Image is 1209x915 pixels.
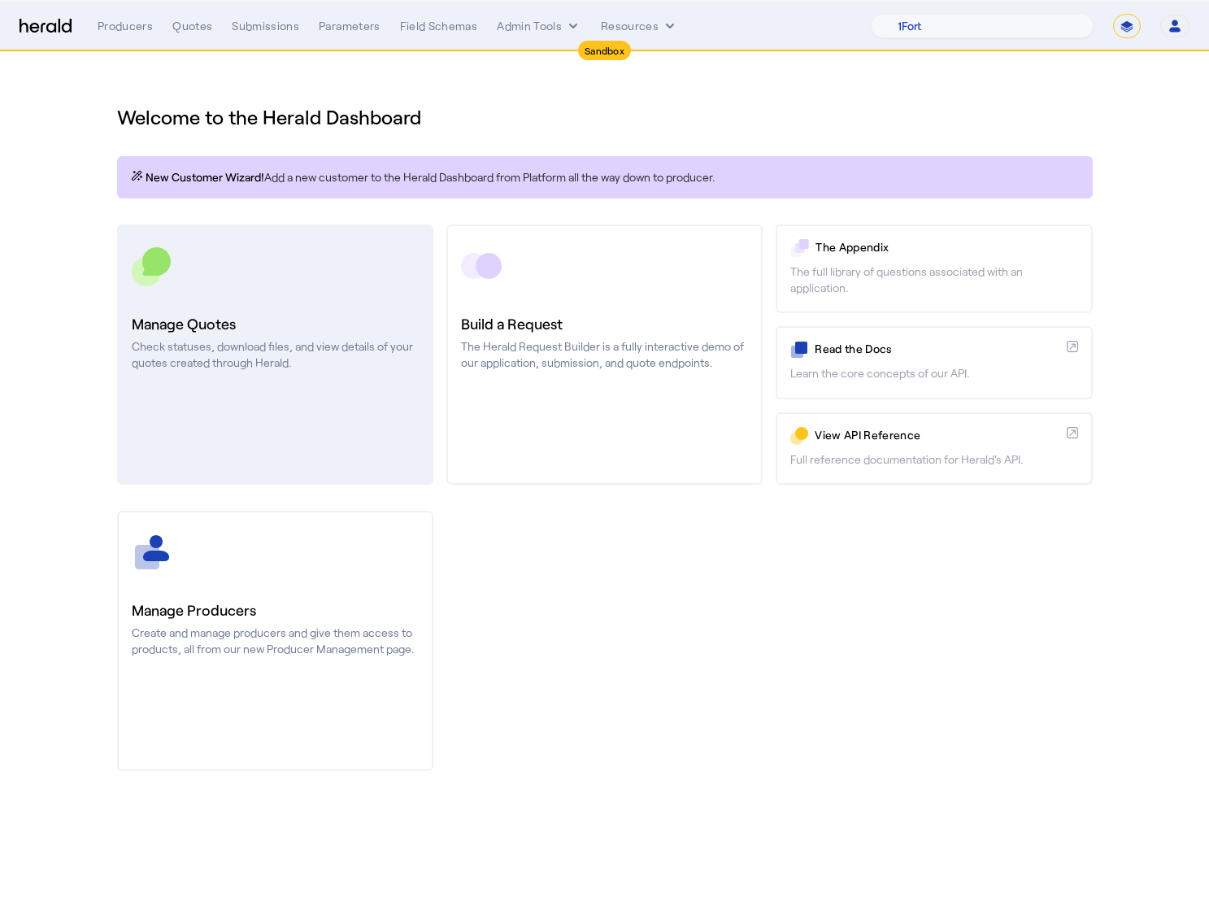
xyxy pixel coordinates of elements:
a: Build a RequestThe Herald Request Builder is a fully interactive demo of our application, submiss... [446,224,763,485]
button: Resources dropdown menu [601,18,678,34]
div: Sandbox [578,41,631,60]
div: Parameters [319,18,381,34]
p: Full reference documentation for Herald's API. [790,451,1077,468]
span: New Customer Wizard! [146,169,264,185]
h3: Manage Quotes [132,312,419,335]
p: Learn the core concepts of our API. [790,365,1077,381]
div: Quotes [172,18,212,34]
h3: Manage Producers [132,599,419,621]
p: Read the Docs [815,341,1059,357]
a: Manage ProducersCreate and manage producers and give them access to products, all from our new Pr... [117,511,433,771]
h1: Welcome to the Herald Dashboard [117,104,1093,130]
p: The full library of questions associated with an application. [790,264,1077,296]
p: The Appendix [815,239,1077,255]
img: Herald Logo [20,19,72,34]
div: Field Schemas [400,18,478,34]
div: Submissions [232,18,299,34]
a: View API ReferenceFull reference documentation for Herald's API. [776,412,1092,485]
p: Check statuses, download files, and view details of your quotes created through Herald. [132,338,419,371]
p: Add a new customer to the Herald Dashboard from Platform all the way down to producer. [130,169,1080,185]
a: The AppendixThe full library of questions associated with an application. [776,224,1092,313]
button: internal dropdown menu [497,18,581,34]
h3: Build a Request [461,312,748,335]
p: The Herald Request Builder is a fully interactive demo of our application, submission, and quote ... [461,338,748,371]
p: Create and manage producers and give them access to products, all from our new Producer Managemen... [132,625,419,657]
a: Read the DocsLearn the core concepts of our API. [776,326,1092,399]
div: Producers [98,18,153,34]
a: Manage QuotesCheck statuses, download files, and view details of your quotes created through Herald. [117,224,433,485]
p: View API Reference [815,427,1059,443]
